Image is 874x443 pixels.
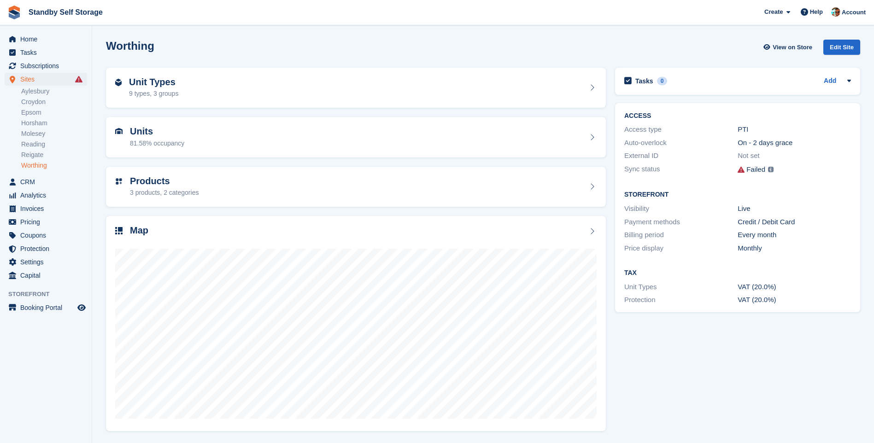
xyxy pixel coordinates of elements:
[21,108,87,117] a: Epsom
[624,269,851,277] h2: Tax
[115,79,122,86] img: unit-type-icn-2b2737a686de81e16bb02015468b77c625bbabd49415b5ef34ead5e3b44a266d.svg
[106,216,606,431] a: Map
[624,112,851,120] h2: ACCESS
[115,227,123,234] img: map-icn-33ee37083ee616e46c38cad1a60f524a97daa1e2b2c8c0bc3eb3415660979fc1.svg
[764,7,783,17] span: Create
[738,138,851,148] div: On - 2 days grace
[106,117,606,157] a: Units 81.58% occupancy
[20,301,76,314] span: Booking Portal
[20,269,76,282] span: Capital
[21,161,87,170] a: Worthing
[624,151,738,161] div: External ID
[129,89,178,99] div: 9 types, 3 groups
[21,87,87,96] a: Aylesbury
[5,33,87,46] a: menu
[76,302,87,313] a: Preview store
[624,217,738,227] div: Payment methods
[768,167,774,172] img: icon-info-grey-7440780725fd019a000dd9b08b2336e03edf1995a4989e88bcd33f0948082b44.svg
[8,290,92,299] span: Storefront
[624,230,738,240] div: Billing period
[842,8,866,17] span: Account
[106,68,606,108] a: Unit Types 9 types, 3 groups
[5,202,87,215] a: menu
[20,216,76,228] span: Pricing
[738,295,851,305] div: VAT (20.0%)
[20,33,76,46] span: Home
[5,269,87,282] a: menu
[5,46,87,59] a: menu
[21,129,87,138] a: Molesey
[762,40,816,55] a: View on Store
[7,6,21,19] img: stora-icon-8386f47178a22dfd0bd8f6a31ec36ba5ce8667c1dd55bd0f319d3a0aa187defe.svg
[810,7,823,17] span: Help
[738,151,851,161] div: Not set
[624,191,851,198] h2: Storefront
[20,46,76,59] span: Tasks
[773,43,812,52] span: View on Store
[738,230,851,240] div: Every month
[115,128,123,134] img: unit-icn-7be61d7bf1b0ce9d3e12c5938cc71ed9869f7b940bace4675aadf7bd6d80202e.svg
[20,73,76,86] span: Sites
[106,167,606,207] a: Products 3 products, 2 categories
[130,225,148,236] h2: Map
[624,204,738,214] div: Visibility
[20,202,76,215] span: Invoices
[5,216,87,228] a: menu
[130,139,184,148] div: 81.58% occupancy
[738,124,851,135] div: PTI
[831,7,840,17] img: Michael Walker
[5,189,87,202] a: menu
[75,76,82,83] i: Smart entry sync failures have occurred
[20,59,76,72] span: Subscriptions
[823,40,860,55] div: Edit Site
[129,77,178,87] h2: Unit Types
[20,242,76,255] span: Protection
[115,178,123,185] img: custom-product-icn-752c56ca05d30b4aa98f6f15887a0e09747e85b44ffffa43cff429088544963d.svg
[130,176,199,187] h2: Products
[106,40,154,52] h2: Worthing
[624,124,738,135] div: Access type
[5,256,87,268] a: menu
[746,164,765,175] div: Failed
[657,77,668,85] div: 0
[624,164,738,175] div: Sync status
[5,229,87,242] a: menu
[21,140,87,149] a: Reading
[5,242,87,255] a: menu
[20,189,76,202] span: Analytics
[20,256,76,268] span: Settings
[21,119,87,128] a: Horsham
[738,204,851,214] div: Live
[5,301,87,314] a: menu
[823,40,860,58] a: Edit Site
[5,73,87,86] a: menu
[738,282,851,292] div: VAT (20.0%)
[130,188,199,198] div: 3 products, 2 categories
[5,59,87,72] a: menu
[25,5,106,20] a: Standby Self Storage
[624,243,738,254] div: Price display
[5,175,87,188] a: menu
[130,126,184,137] h2: Units
[20,175,76,188] span: CRM
[624,295,738,305] div: Protection
[738,217,851,227] div: Credit / Debit Card
[635,77,653,85] h2: Tasks
[824,76,836,87] a: Add
[624,282,738,292] div: Unit Types
[624,138,738,148] div: Auto-overlock
[738,243,851,254] div: Monthly
[21,151,87,159] a: Reigate
[21,98,87,106] a: Croydon
[20,229,76,242] span: Coupons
